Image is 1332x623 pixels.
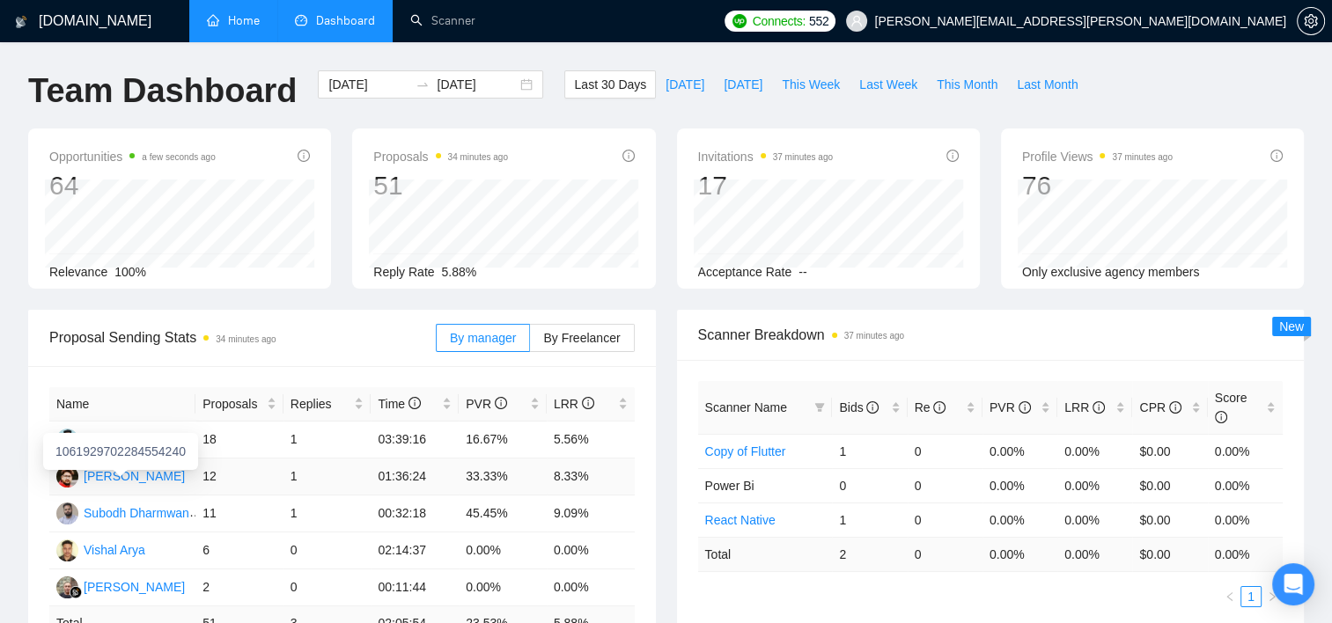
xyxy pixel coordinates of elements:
[547,458,635,495] td: 8.33%
[202,394,263,414] span: Proposals
[773,152,833,162] time: 37 minutes ago
[1022,146,1173,167] span: Profile Views
[142,152,215,162] time: a few seconds ago
[705,444,786,458] a: Copy of Flutter
[937,75,997,94] span: This Month
[49,265,107,279] span: Relevance
[459,421,547,458] td: 16.67%
[1007,70,1087,99] button: Last Month
[283,532,372,569] td: 0
[466,397,507,411] span: PVR
[1093,401,1105,414] span: info-circle
[1270,150,1283,162] span: info-circle
[1017,75,1078,94] span: Last Month
[866,401,879,414] span: info-circle
[832,468,907,502] td: 0
[850,70,927,99] button: Last Week
[371,495,459,532] td: 00:32:18
[798,265,806,279] span: --
[933,401,946,414] span: info-circle
[1297,7,1325,35] button: setting
[1022,265,1200,279] span: Only exclusive agency members
[56,579,185,593] a: RT[PERSON_NAME]
[811,394,828,421] span: filter
[554,397,594,411] span: LRR
[49,326,436,348] span: Proposal Sending Stats
[49,169,216,202] div: 64
[705,479,754,493] span: Power Bi
[283,387,372,421] th: Replies
[1215,391,1247,424] span: Score
[195,458,283,495] td: 12
[1019,401,1031,414] span: info-circle
[1169,401,1181,414] span: info-circle
[216,334,276,344] time: 34 minutes ago
[705,513,776,527] a: React Native
[698,537,833,571] td: Total
[49,387,195,421] th: Name
[908,434,982,468] td: 0
[1298,14,1324,28] span: setting
[459,495,547,532] td: 45.45%
[416,77,430,92] span: swap-right
[1240,586,1262,607] li: 1
[283,458,372,495] td: 1
[1208,502,1283,537] td: 0.00%
[195,495,283,532] td: 11
[732,14,747,28] img: upwork-logo.png
[1215,411,1227,423] span: info-circle
[698,265,792,279] span: Acceptance Rate
[495,397,507,409] span: info-circle
[84,503,189,523] div: Subodh Dharmwan
[70,586,82,598] img: gigradar-bm.png
[859,75,917,94] span: Last Week
[195,387,283,421] th: Proposals
[1241,587,1261,606] a: 1
[114,265,146,279] span: 100%
[283,569,372,606] td: 0
[564,70,656,99] button: Last 30 Days
[1064,400,1105,414] span: LRR
[371,569,459,606] td: 00:11:44
[56,465,78,487] img: AM
[84,429,185,449] div: [PERSON_NAME]
[1208,434,1283,468] td: 0.00%
[705,400,787,414] span: Scanner Name
[295,14,307,26] span: dashboard
[832,434,907,468] td: 1
[316,13,375,28] span: Dashboard
[698,324,1284,346] span: Scanner Breakdown
[1132,502,1207,537] td: $0.00
[547,495,635,532] td: 9.09%
[1132,434,1207,468] td: $0.00
[1057,502,1132,537] td: 0.00%
[547,421,635,458] td: 5.56%
[56,505,189,519] a: SDSubodh Dharmwan
[782,75,840,94] span: This Week
[772,70,850,99] button: This Week
[982,434,1057,468] td: 0.00%
[207,13,260,28] a: homeHome
[946,150,959,162] span: info-circle
[373,265,434,279] span: Reply Rate
[56,576,78,598] img: RT
[927,70,1007,99] button: This Month
[448,152,508,162] time: 34 minutes ago
[291,394,351,414] span: Replies
[450,331,516,345] span: By manager
[714,70,772,99] button: [DATE]
[195,532,283,569] td: 6
[1208,537,1283,571] td: 0.00 %
[56,502,78,524] img: SD
[908,502,982,537] td: 0
[283,421,372,458] td: 1
[373,169,508,202] div: 51
[543,331,620,345] span: By Freelancer
[832,502,907,537] td: 1
[1262,586,1283,607] li: Next Page
[982,468,1057,502] td: 0.00%
[56,542,145,556] a: VAVishal Arya
[459,569,547,606] td: 0.00%
[373,146,508,167] span: Proposals
[844,331,904,341] time: 37 minutes ago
